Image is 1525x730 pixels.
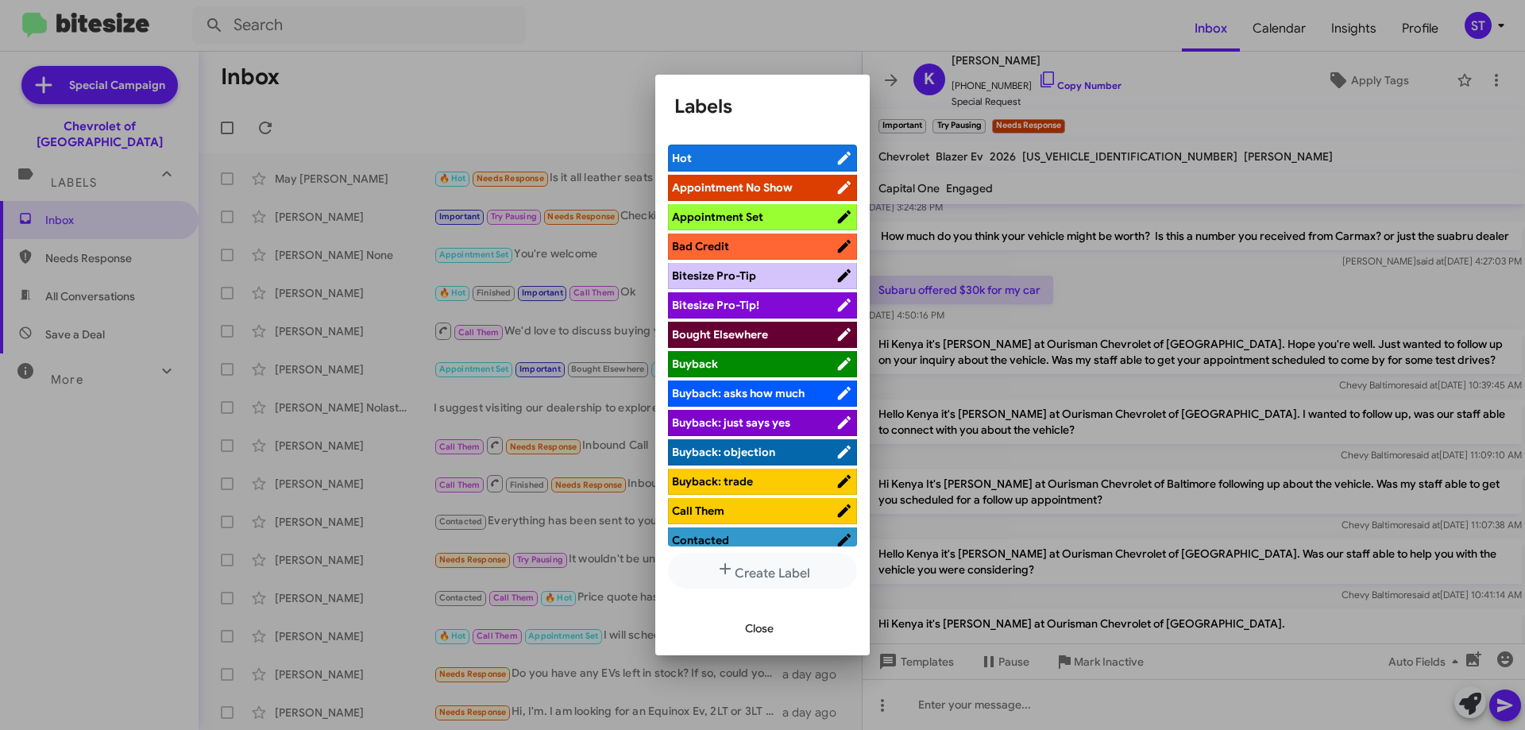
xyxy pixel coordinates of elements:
button: Create Label [668,553,857,589]
span: Appointment Set [672,210,763,224]
span: Bought Elsewhere [672,327,768,342]
span: Buyback: just says yes [672,415,790,430]
h1: Labels [674,94,851,119]
span: Close [745,614,774,643]
span: Appointment No Show [672,180,793,195]
span: Contacted [672,533,729,547]
span: Buyback: trade [672,474,753,489]
span: Bitesize Pro-Tip! [672,298,759,312]
span: Buyback: asks how much [672,386,805,400]
button: Close [732,614,786,643]
span: Call Them [672,504,724,518]
span: Buyback [672,357,718,371]
span: Hot [672,151,692,165]
span: Buyback: objection [672,445,775,459]
span: Bitesize Pro-Tip [672,268,756,283]
span: Bad Credit [672,239,729,253]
